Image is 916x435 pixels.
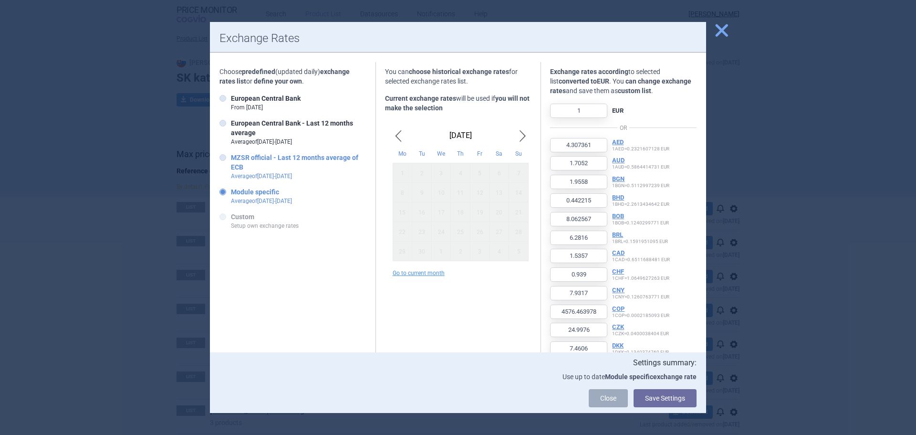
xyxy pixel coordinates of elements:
[254,77,302,85] strong: define your own
[451,222,470,242] div: Thu Sep 25 2025
[231,95,301,102] strong: European Central Bank
[393,242,412,261] div: Mon Sep 29 2025
[612,157,625,164] button: AUD
[451,202,470,222] div: Thu Sep 18 2025
[457,150,464,157] abbr: Thursday
[612,268,624,276] button: CHF
[489,163,509,183] div: Sat Sep 06 2025
[437,150,445,157] abbr: Wednesday
[634,389,697,407] button: Save Settings
[393,269,445,277] button: Go to current month
[412,163,432,183] div: Tue Sep 02 2025
[612,212,624,220] button: BOB
[398,150,406,157] abbr: Monday
[393,202,412,222] div: Mon Sep 15 2025
[231,138,366,146] p: Average of [DATE] - [DATE]
[412,183,432,202] div: Tue Sep 09 2025
[489,183,509,202] div: Sat Sep 13 2025
[393,128,529,143] div: [DATE]
[550,67,697,95] p: to selected list . You and save them as .
[412,222,432,242] div: Tue Sep 23 2025
[612,107,624,115] strong: EUR
[431,163,451,183] div: Wed Sep 03 2025
[451,163,470,183] div: Thu Sep 04 2025
[451,183,470,202] div: Thu Sep 11 2025
[612,342,669,355] p: 1 DKK = 0.1340374769 EUR
[612,138,669,152] p: 1 AED = 0.2321607128 EUR
[393,222,412,242] div: Mon Sep 22 2025
[231,103,301,112] p: From [DATE]
[489,222,509,242] div: Sat Sep 27 2025
[393,163,412,183] div: Mon Sep 01 2025
[489,202,509,222] div: Sat Sep 20 2025
[589,389,628,407] a: Close
[605,373,697,381] strong: Module specific exchange rate
[633,358,697,367] strong: Settings summary:
[612,194,669,207] p: 1 BHD = 2.2613434642 EUR
[477,150,482,157] abbr: Friday
[509,163,529,183] div: Sun Sep 07 2025
[219,372,697,382] p: Use up to date
[393,183,412,202] div: Mon Sep 08 2025
[470,183,490,202] div: Fri Sep 12 2025
[219,32,697,45] h1: Exchange Rates
[509,242,529,261] div: Sun Oct 05 2025
[612,157,669,170] p: 1 AUD = 0.5864414731 EUR
[618,87,651,95] strong: custom list
[385,67,531,86] p: You can for selected exchange rates list.
[219,67,366,86] p: Choose (updated daily) or .
[431,183,451,202] div: Wed Sep 10 2025
[559,77,609,85] strong: converted to EUR
[612,342,624,350] button: DKK
[431,202,451,222] div: Wed Sep 17 2025
[612,194,624,202] button: BHD
[231,213,254,221] strong: Custom
[612,175,625,183] button: BGN
[617,123,629,133] span: OR
[470,222,490,242] div: Fri Sep 26 2025
[412,242,432,261] div: Tue Sep 30 2025
[612,323,669,337] p: 1 CZK = 0.0400038404 EUR
[451,242,470,261] div: Thu Oct 02 2025
[231,119,353,137] strong: European Central Bank - Last 12 months average
[419,150,425,157] abbr: Tuesday
[612,286,669,300] p: 1 CNY = 0.1260763771 EUR
[231,172,366,180] p: Average of [DATE] - [DATE]
[509,202,529,222] div: Sun Sep 21 2025
[612,231,623,239] button: BRL
[431,242,451,261] div: Wed Oct 01 2025
[612,249,670,263] p: 1 CAD = 0.6511688481 EUR
[612,175,669,189] p: 1 BGN = 0.5112997239 EUR
[242,68,275,75] strong: predefined
[612,249,625,257] button: CAD
[612,138,624,146] button: AED
[431,222,451,242] div: Wed Sep 24 2025
[231,197,292,205] p: Average of [DATE] - [DATE]
[496,150,502,157] abbr: Saturday
[612,268,669,281] p: 1 CHF = 1.0649627263 EUR
[612,286,625,294] button: CNY
[515,150,522,157] abbr: Sunday
[612,305,669,318] p: 1 COP = 0.0002185093 EUR
[231,222,299,230] p: Setup own exchange rates
[385,94,531,113] p: will be used if
[550,68,628,75] strong: Exchange rates according
[612,323,624,331] button: CZK
[612,305,625,313] button: COP
[385,95,456,102] strong: Current exchange rates
[509,222,529,242] div: Sun Sep 28 2025
[612,212,669,226] p: 1 BOB = 0.1240299771 EUR
[409,68,509,75] strong: choose historical exchange rates
[470,242,490,261] div: Fri Oct 03 2025
[509,183,529,202] div: Sun Sep 14 2025
[470,202,490,222] div: Fri Sep 19 2025
[231,154,358,171] strong: MZSR official - Last 12 months average of ECB
[393,128,404,143] span: Previous Month
[517,128,529,143] span: Next Month
[231,188,279,196] strong: Module specific
[489,242,509,261] div: Sat Oct 04 2025
[470,163,490,183] div: Fri Sep 05 2025
[412,202,432,222] div: Tue Sep 16 2025
[612,231,668,244] p: 1 BRL = 0.1591951095 EUR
